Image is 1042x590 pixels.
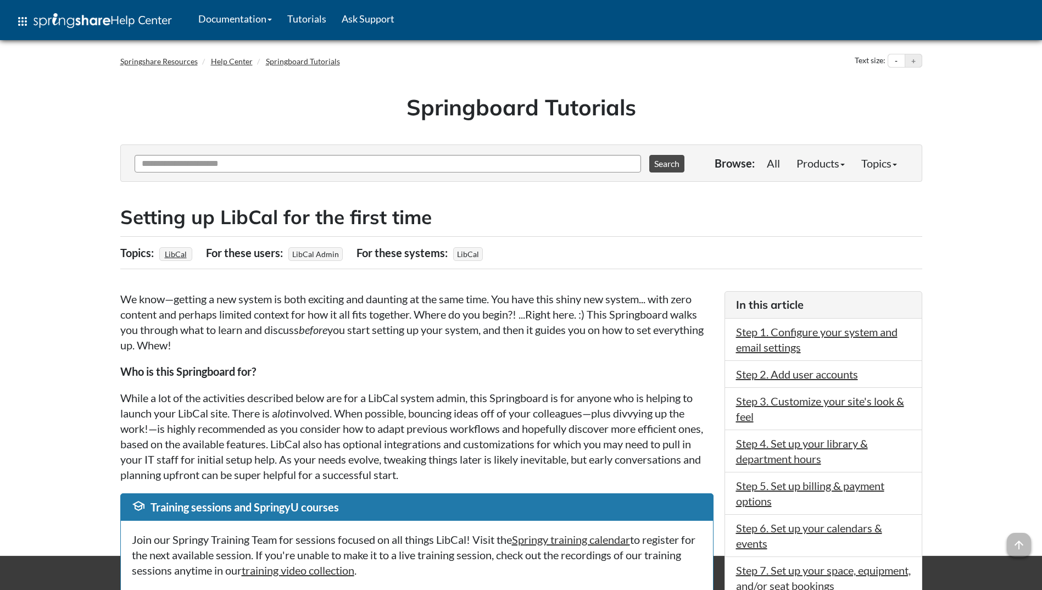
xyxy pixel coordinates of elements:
button: Increase text size [905,54,922,68]
div: Topics: [120,242,157,263]
span: Training sessions and SpringyU courses [151,500,339,514]
a: Springboard Tutorials [266,57,340,66]
a: Products [788,152,853,174]
a: Help Center [211,57,253,66]
div: For these systems: [356,242,450,263]
span: school [132,499,145,513]
a: Ask Support [334,5,402,32]
a: LibCal [163,246,188,262]
a: Springy training calendar [512,533,630,546]
a: Step 4. Set up your library & department hours [736,437,868,465]
h3: In this article [736,297,911,313]
span: LibCal [453,247,483,261]
span: LibCal Admin [288,247,343,261]
p: Browse: [715,155,755,171]
a: arrow_upward [1007,534,1031,547]
em: before [299,323,327,336]
div: Text size: [852,54,888,68]
a: Documentation [191,5,280,32]
h2: Setting up LibCal for the first time [120,204,922,231]
a: Tutorials [280,5,334,32]
img: Springshare [34,13,110,28]
a: Step 1. Configure your system and email settings [736,325,898,354]
span: arrow_upward [1007,533,1031,557]
div: For these users: [206,242,286,263]
a: Topics [853,152,905,174]
em: lot [277,407,289,420]
a: Step 5. Set up billing & payment options [736,479,884,508]
a: Step 3. Customize your site's look & feel [736,394,904,423]
a: training video collection [242,564,354,577]
p: Join our Springy Training Team for sessions focused on all things LibCal! Visit the to register f... [132,532,702,578]
span: apps [16,15,29,28]
div: This site uses cookies as well as records your IP address for usage statistics. [109,564,933,582]
a: Step 6. Set up your calendars & events [736,521,882,550]
a: Springshare Resources [120,57,198,66]
a: apps Help Center [8,5,180,38]
a: All [759,152,788,174]
button: Search [649,155,684,172]
a: Step 2. Add user accounts [736,368,858,381]
p: While a lot of the activities described below are for a LibCal system admin, this Springboard is ... [120,390,714,482]
button: Decrease text size [888,54,905,68]
span: Help Center [110,13,172,27]
p: We know—getting a new system is both exciting and daunting at the same time. You have this shiny ... [120,291,714,353]
strong: Who is this Springboard for? [120,365,256,378]
h1: Springboard Tutorials [129,92,914,123]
